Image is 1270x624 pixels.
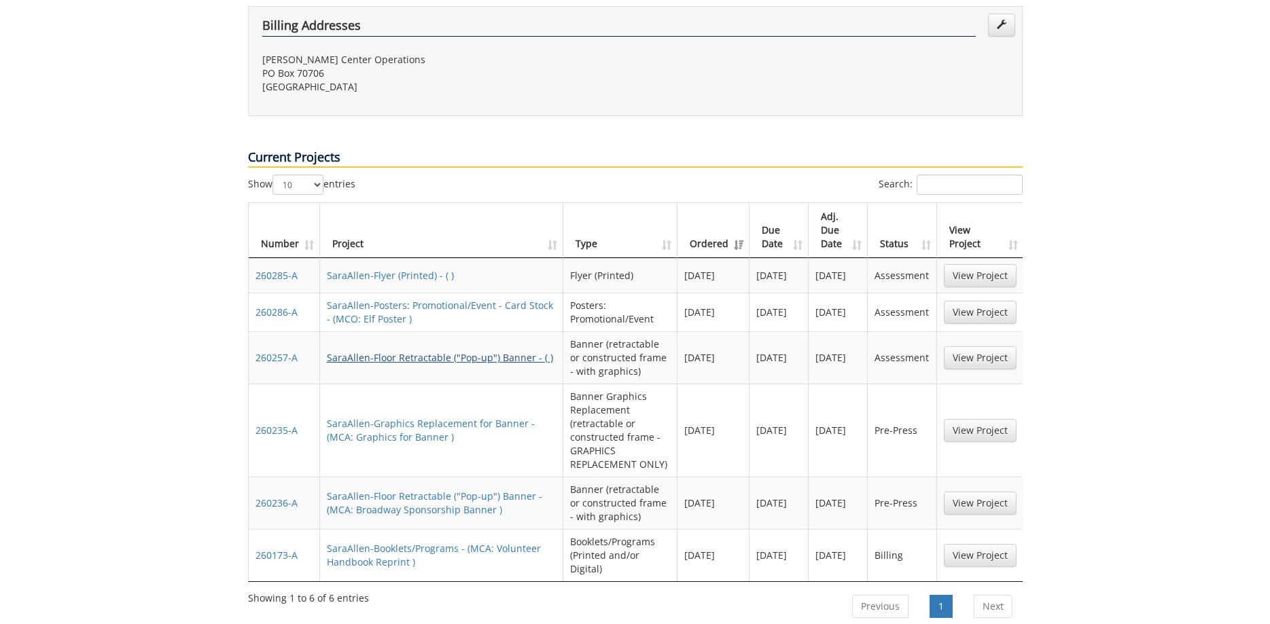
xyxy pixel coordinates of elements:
[937,203,1023,258] th: View Project: activate to sort column ascending
[677,203,749,258] th: Ordered: activate to sort column ascending
[248,586,369,605] div: Showing 1 to 6 of 6 entries
[944,346,1017,369] a: View Project
[677,529,749,581] td: [DATE]
[868,203,936,258] th: Status: activate to sort column ascending
[677,258,749,293] td: [DATE]
[944,419,1017,442] a: View Project
[248,149,1023,168] p: Current Projects
[868,384,936,477] td: Pre-Press
[749,331,809,384] td: [DATE]
[809,384,868,477] td: [DATE]
[809,258,868,293] td: [DATE]
[255,269,298,282] a: 260285-A
[563,529,677,581] td: Booklets/Programs (Printed and/or Digital)
[255,424,298,437] a: 260235-A
[563,293,677,331] td: Posters: Promotional/Event
[749,203,809,258] th: Due Date: activate to sort column ascending
[249,203,320,258] th: Number: activate to sort column ascending
[988,14,1015,37] a: Edit Addresses
[262,53,625,67] p: [PERSON_NAME] Center Operations
[944,264,1017,287] a: View Project
[809,293,868,331] td: [DATE]
[327,542,541,568] a: SaraAllen-Booklets/Programs - (MCA: Volunteer Handbook Reprint )
[868,529,936,581] td: Billing
[917,175,1023,195] input: Search:
[677,384,749,477] td: [DATE]
[327,351,553,364] a: SaraAllen-Floor Retractable ("Pop-up") Banner - ( )
[944,301,1017,324] a: View Project
[677,477,749,529] td: [DATE]
[320,203,563,258] th: Project: activate to sort column ascending
[677,293,749,331] td: [DATE]
[868,331,936,384] td: Assessment
[749,477,809,529] td: [DATE]
[749,258,809,293] td: [DATE]
[255,351,298,364] a: 260257-A
[809,529,868,581] td: [DATE]
[563,477,677,529] td: Banner (retractable or constructed frame - with graphics)
[262,67,625,80] p: PO Box 70706
[868,258,936,293] td: Assessment
[248,175,355,195] label: Show entries
[879,175,1023,195] label: Search:
[262,19,976,37] h4: Billing Addresses
[327,299,553,325] a: SaraAllen-Posters: Promotional/Event - Card Stock - (MCO: Elf Poster )
[809,331,868,384] td: [DATE]
[868,477,936,529] td: Pre-Press
[974,595,1012,618] a: Next
[563,331,677,384] td: Banner (retractable or constructed frame - with graphics)
[809,477,868,529] td: [DATE]
[944,492,1017,515] a: View Project
[749,384,809,477] td: [DATE]
[255,306,298,318] a: 260286-A
[852,595,909,618] a: Previous
[327,490,542,516] a: SaraAllen-Floor Retractable ("Pop-up") Banner - (MCA: Broadway Sponsorship Banner )
[930,595,953,618] a: 1
[944,544,1017,567] a: View Project
[262,80,625,94] p: [GEOGRAPHIC_DATA]
[327,269,454,282] a: SaraAllen-Flyer (Printed) - ( )
[677,331,749,384] td: [DATE]
[255,549,298,562] a: 260173-A
[327,417,535,443] a: SaraAllen-Graphics Replacement for Banner - (MCA: Graphics for Banner )
[749,293,809,331] td: [DATE]
[255,496,298,509] a: 260236-A
[563,384,677,477] td: Banner Graphics Replacement (retractable or constructed frame - GRAPHICS REPLACEMENT ONLY)
[563,258,677,293] td: Flyer (Printed)
[868,293,936,331] td: Assessment
[563,203,677,258] th: Type: activate to sort column ascending
[272,175,323,195] select: Showentries
[809,203,868,258] th: Adj. Due Date: activate to sort column ascending
[749,529,809,581] td: [DATE]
